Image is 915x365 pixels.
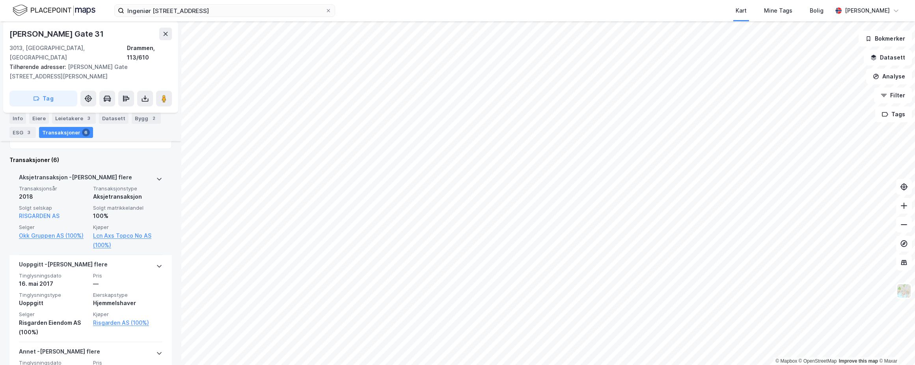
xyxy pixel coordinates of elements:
span: Tinglysningsdato [19,272,88,279]
div: Datasett [99,113,129,124]
button: Tag [9,91,77,106]
div: ESG [9,127,36,138]
div: Annet - [PERSON_NAME] flere [19,347,100,359]
div: 100% [93,211,162,221]
div: Eiere [29,113,49,124]
span: Selger [19,224,88,231]
button: Datasett [864,50,912,65]
img: logo.f888ab2527a4732fd821a326f86c7f29.svg [13,4,95,17]
div: 3 [25,128,33,136]
span: Eierskapstype [93,292,162,298]
a: Improve this map [839,358,878,364]
div: Transaksjoner [39,127,93,138]
div: Bygg [132,113,161,124]
div: Hjemmelshaver [93,298,162,308]
div: 2 [150,114,158,122]
span: Pris [93,272,162,279]
div: Mine Tags [764,6,792,15]
button: Analyse [866,69,912,84]
div: Uoppgitt [19,298,88,308]
div: [PERSON_NAME] Gate 31 [9,28,105,40]
div: — [93,279,162,289]
div: Bolig [810,6,824,15]
div: Drammen, 113/610 [127,43,172,62]
button: Filter [874,88,912,103]
span: Tinglysningstype [19,292,88,298]
button: Bokmerker [859,31,912,47]
span: Transaksjonstype [93,185,162,192]
button: Tags [875,106,912,122]
div: 6 [82,128,90,136]
a: Risgarden AS (100%) [93,318,162,328]
img: Z [896,283,911,298]
span: Selger [19,311,88,318]
div: Aksjetransaksjon - [PERSON_NAME] flere [19,173,132,185]
div: 3 [85,114,93,122]
div: Info [9,113,26,124]
span: Kjøper [93,224,162,231]
div: Kontrollprogram for chat [876,327,915,365]
div: 3013, [GEOGRAPHIC_DATA], [GEOGRAPHIC_DATA] [9,43,127,62]
a: Lcn Axs Topco No AS (100%) [93,231,162,250]
span: Solgt selskap [19,205,88,211]
a: Okk Gruppen AS (100%) [19,231,88,240]
a: RISGARDEN AS [19,212,60,219]
a: OpenStreetMap [799,358,837,364]
div: [PERSON_NAME] Gate [STREET_ADDRESS][PERSON_NAME] [9,62,166,81]
input: Søk på adresse, matrikkel, gårdeiere, leietakere eller personer [124,5,325,17]
iframe: Chat Widget [876,327,915,365]
div: Leietakere [52,113,96,124]
div: Uoppgitt - [PERSON_NAME] flere [19,260,108,272]
span: Solgt matrikkelandel [93,205,162,211]
div: Aksjetransaksjon [93,192,162,201]
div: 16. mai 2017 [19,279,88,289]
div: 2018 [19,192,88,201]
span: Transaksjonsår [19,185,88,192]
div: Risgarden Eiendom AS (100%) [19,318,88,337]
a: Mapbox [775,358,797,364]
div: Transaksjoner (6) [9,155,172,165]
span: Kjøper [93,311,162,318]
div: [PERSON_NAME] [845,6,890,15]
span: Tilhørende adresser: [9,63,68,70]
div: Kart [736,6,747,15]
